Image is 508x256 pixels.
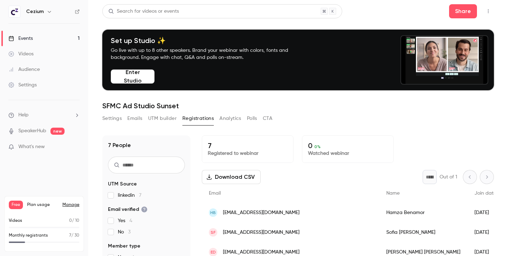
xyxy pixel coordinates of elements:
[111,47,305,61] p: Go live with up to 8 other speakers. Brand your webinar with colors, fonts and background. Engage...
[118,228,131,236] span: No
[18,111,29,119] span: Help
[8,111,80,119] li: help-dropdown-opener
[467,203,503,223] div: [DATE]
[102,102,494,110] h1: SFMC Ad Studio Sunset
[69,232,79,239] p: / 30
[379,203,467,223] div: Hamza Benamor
[210,209,216,216] span: HB
[108,206,147,213] span: Email verified
[27,202,58,208] span: Plan usage
[467,223,503,242] div: [DATE]
[209,191,221,196] span: Email
[314,144,321,149] span: 0 %
[247,113,257,124] button: Polls
[148,113,177,124] button: UTM builder
[108,141,131,150] h1: 7 People
[308,141,388,150] p: 0
[379,223,467,242] div: Sofia [PERSON_NAME]
[108,243,140,250] span: Member type
[449,4,477,18] button: Share
[139,193,141,198] span: 7
[50,128,65,135] span: new
[8,66,40,73] div: Audience
[211,229,216,236] span: SF
[223,209,300,217] span: [EMAIL_ADDRESS][DOMAIN_NAME]
[69,233,71,238] span: 7
[8,35,33,42] div: Events
[474,191,496,196] span: Join date
[223,229,300,236] span: [EMAIL_ADDRESS][DOMAIN_NAME]
[8,81,37,89] div: Settings
[440,173,457,181] p: Out of 1
[263,113,272,124] button: CTA
[111,36,305,45] h4: Set up Studio ✨
[118,192,141,199] span: linkedin
[9,218,22,224] p: Videos
[219,113,241,124] button: Analytics
[202,170,261,184] button: Download CSV
[26,8,44,15] h6: Cezium
[69,218,79,224] p: / 10
[69,219,72,223] span: 0
[128,230,131,234] span: 3
[118,217,132,224] span: Yes
[9,201,23,209] span: Free
[108,8,179,15] div: Search for videos or events
[223,249,300,256] span: [EMAIL_ADDRESS][DOMAIN_NAME]
[111,69,155,84] button: Enter Studio
[127,113,142,124] button: Emails
[386,191,400,196] span: Name
[9,232,48,239] p: Monthly registrants
[102,113,122,124] button: Settings
[108,181,137,188] span: UTM Source
[129,218,132,223] span: 4
[308,150,388,157] p: Watched webinar
[18,143,45,151] span: What's new
[8,50,34,57] div: Videos
[18,127,46,135] a: SpeakerHub
[182,113,214,124] button: Registrations
[208,141,288,150] p: 7
[62,202,79,208] a: Manage
[208,150,288,157] p: Registered to webinar
[211,249,216,255] span: ED
[9,6,20,17] img: Cezium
